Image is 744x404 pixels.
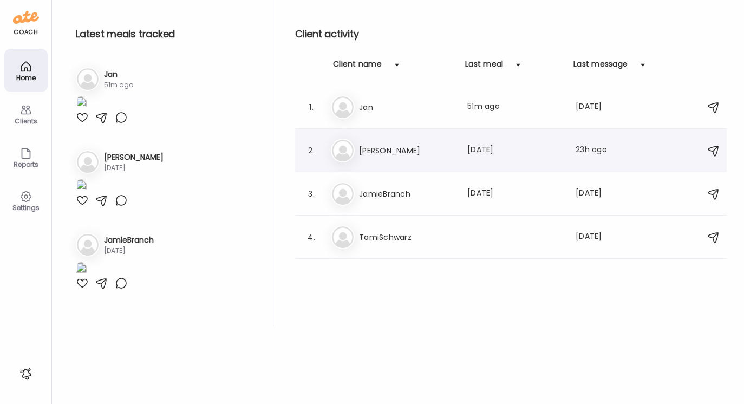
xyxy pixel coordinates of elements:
div: Client name [333,58,382,76]
h3: JamieBranch [104,234,154,246]
div: [DATE] [467,187,563,200]
img: bg-avatar-default.svg [332,96,354,118]
img: bg-avatar-default.svg [77,234,99,256]
div: 2. [305,144,318,157]
img: images%2FXImTVQBs16eZqGQ4AKMzePIDoFr2%2FwqU9UmQS71kZ5M3CFbnN%2FJ8J19aJ99tZVNhuHcKUl_1080 [76,262,87,277]
div: 23h ago [576,144,618,157]
div: Home [6,74,45,81]
img: images%2FgxsDnAh2j9WNQYhcT5jOtutxUNC2%2FQIkJuNg6UKU4tm6awe4R%2Ft62uKBAEIMvdOElIpnZo_1080 [76,96,87,111]
img: images%2F34M9xvfC7VOFbuVuzn79gX2qEI22%2FtkReTdtFBbE4XcKTOkzK%2FSu50waWnP4U7VrOt650O_1080 [76,179,87,194]
div: [DATE] [104,246,154,256]
h3: [PERSON_NAME] [359,144,454,157]
div: Settings [6,204,45,211]
div: Last message [573,58,628,76]
h2: Latest meals tracked [76,26,256,42]
h3: [PERSON_NAME] [104,152,164,163]
div: [DATE] [576,187,618,200]
div: [DATE] [104,163,164,173]
div: [DATE] [467,144,563,157]
h3: Jan [359,101,454,114]
div: 51m ago [467,101,563,114]
div: Clients [6,118,45,125]
div: 1. [305,101,318,114]
img: bg-avatar-default.svg [332,226,354,248]
div: Last meal [465,58,503,76]
img: bg-avatar-default.svg [332,140,354,161]
h2: Client activity [295,26,727,42]
div: 4. [305,231,318,244]
img: ate [13,9,39,26]
img: bg-avatar-default.svg [77,68,99,90]
div: 51m ago [104,80,133,90]
div: [DATE] [576,101,618,114]
h3: Jan [104,69,133,80]
div: [DATE] [576,231,618,244]
div: coach [14,28,38,37]
h3: TamiSchwarz [359,231,454,244]
h3: JamieBranch [359,187,454,200]
img: bg-avatar-default.svg [77,151,99,173]
img: bg-avatar-default.svg [332,183,354,205]
div: 3. [305,187,318,200]
div: Reports [6,161,45,168]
